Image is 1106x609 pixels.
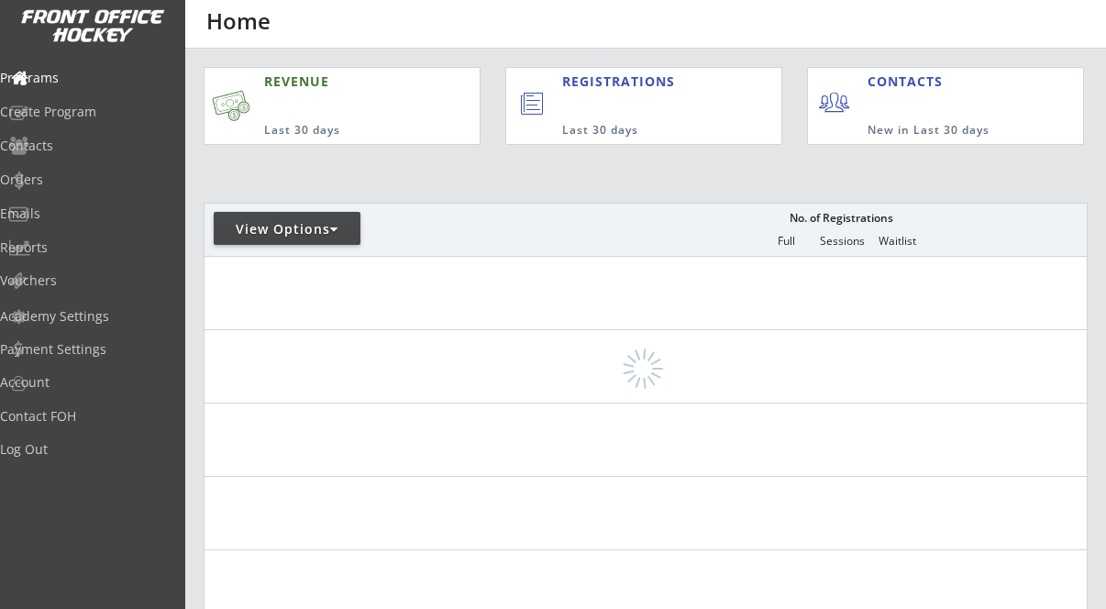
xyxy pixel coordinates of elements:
[264,72,404,91] div: REVENUE
[758,235,813,248] div: Full
[562,123,706,138] div: Last 30 days
[868,123,998,138] div: New in Last 30 days
[214,220,360,238] div: View Options
[562,72,706,91] div: REGISTRATIONS
[814,235,869,248] div: Sessions
[784,212,898,225] div: No. of Registrations
[869,235,924,248] div: Waitlist
[264,123,404,138] div: Last 30 days
[868,72,951,91] div: CONTACTS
